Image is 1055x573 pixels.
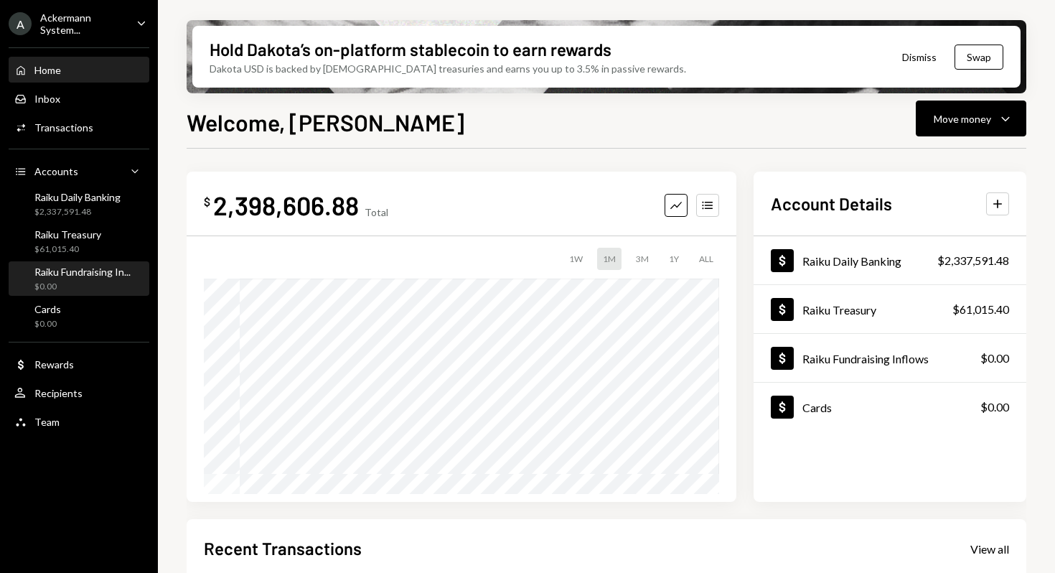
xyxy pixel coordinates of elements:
div: Inbox [34,93,60,105]
div: View all [970,542,1009,556]
div: Raiku Fundraising In... [34,266,131,278]
div: 3M [630,248,655,270]
div: $0.00 [34,281,131,293]
div: A [9,12,32,35]
div: $61,015.40 [34,243,101,256]
h1: Welcome, [PERSON_NAME] [187,108,464,136]
div: Move money [934,111,991,126]
div: $0.00 [980,350,1009,367]
div: Ackermann System... [40,11,125,36]
div: $2,337,591.48 [34,206,121,218]
a: Cards$0.00 [754,383,1026,431]
h2: Recent Transactions [204,536,362,560]
a: Team [9,409,149,434]
a: Raiku Daily Banking$2,337,591.48 [754,236,1026,284]
div: $61,015.40 [952,301,1009,318]
div: Home [34,64,61,76]
div: $0.00 [34,318,61,330]
div: ALL [693,248,719,270]
div: Accounts [34,165,78,177]
a: Cards$0.00 [9,299,149,333]
a: Raiku Fundraising Inflows$0.00 [754,334,1026,382]
div: Team [34,416,60,428]
a: Recipients [9,380,149,406]
a: Raiku Treasury$61,015.40 [9,224,149,258]
div: $2,337,591.48 [937,252,1009,269]
div: Dakota USD is backed by [DEMOGRAPHIC_DATA] treasuries and earns you up to 3.5% in passive rewards. [210,61,686,76]
a: Rewards [9,351,149,377]
div: Raiku Daily Banking [802,254,901,268]
div: $ [204,195,210,209]
a: Home [9,57,149,83]
div: $0.00 [980,399,1009,416]
div: Raiku Treasury [34,228,101,241]
h2: Account Details [771,192,892,215]
a: Inbox [9,85,149,111]
a: Raiku Fundraising In...$0.00 [9,261,149,296]
div: Raiku Daily Banking [34,191,121,203]
div: 1W [563,248,589,270]
button: Dismiss [884,40,955,74]
div: Raiku Fundraising Inflows [802,352,929,365]
div: Hold Dakota’s on-platform stablecoin to earn rewards [210,37,611,61]
a: Raiku Daily Banking$2,337,591.48 [9,187,149,221]
button: Move money [916,101,1026,136]
div: Raiku Treasury [802,303,876,317]
button: Swap [955,45,1003,70]
div: 1M [597,248,622,270]
div: Cards [802,401,832,414]
a: View all [970,541,1009,556]
div: Total [365,206,388,218]
div: 2,398,606.88 [213,189,359,221]
a: Transactions [9,114,149,140]
div: Recipients [34,387,83,399]
div: Transactions [34,121,93,134]
div: Rewards [34,358,74,371]
div: Cards [34,303,61,315]
a: Accounts [9,158,149,184]
a: Raiku Treasury$61,015.40 [754,285,1026,333]
div: 1Y [663,248,685,270]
